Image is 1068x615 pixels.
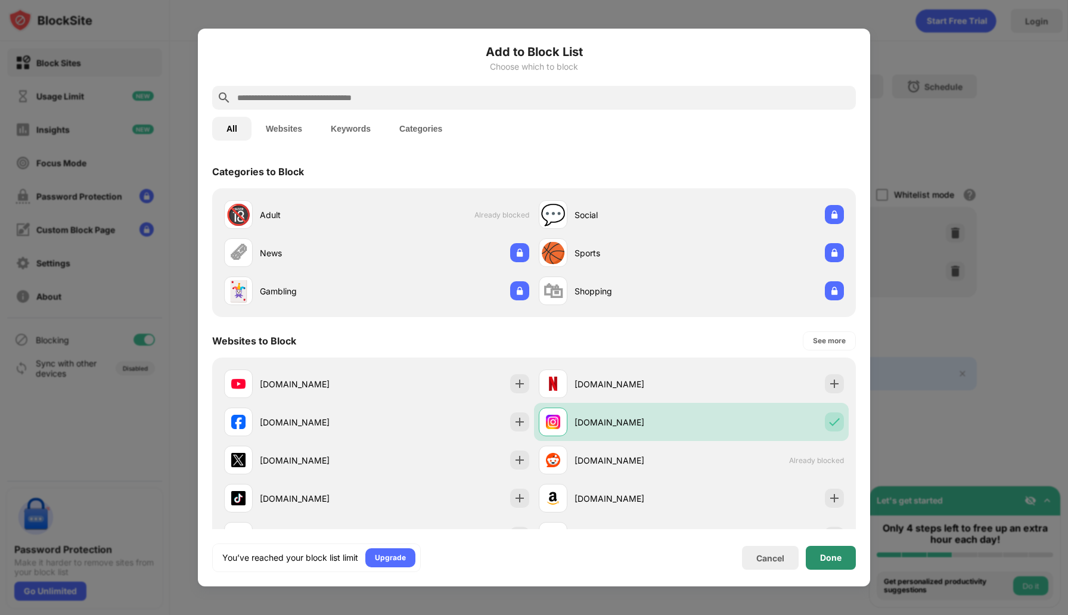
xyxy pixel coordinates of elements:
[260,454,377,467] div: [DOMAIN_NAME]
[575,492,691,505] div: [DOMAIN_NAME]
[260,247,377,259] div: News
[385,117,457,141] button: Categories
[375,552,406,564] div: Upgrade
[575,285,691,297] div: Shopping
[212,335,296,347] div: Websites to Block
[226,203,251,227] div: 🔞
[316,117,385,141] button: Keywords
[546,377,560,391] img: favicons
[260,285,377,297] div: Gambling
[212,43,856,61] h6: Add to Block List
[575,378,691,390] div: [DOMAIN_NAME]
[212,62,856,72] div: Choose which to block
[820,553,842,563] div: Done
[222,552,358,564] div: You’ve reached your block list limit
[546,415,560,429] img: favicons
[260,492,377,505] div: [DOMAIN_NAME]
[575,416,691,428] div: [DOMAIN_NAME]
[226,279,251,303] div: 🃏
[813,335,846,347] div: See more
[756,553,784,563] div: Cancel
[546,453,560,467] img: favicons
[575,247,691,259] div: Sports
[575,454,691,467] div: [DOMAIN_NAME]
[575,209,691,221] div: Social
[212,166,304,178] div: Categories to Block
[252,117,316,141] button: Websites
[231,491,246,505] img: favicons
[541,203,566,227] div: 💬
[260,209,377,221] div: Adult
[217,91,231,105] img: search.svg
[228,241,249,265] div: 🗞
[474,210,529,219] span: Already blocked
[543,279,563,303] div: 🛍
[546,491,560,505] img: favicons
[260,378,377,390] div: [DOMAIN_NAME]
[260,416,377,428] div: [DOMAIN_NAME]
[231,377,246,391] img: favicons
[789,456,844,465] span: Already blocked
[231,415,246,429] img: favicons
[212,117,252,141] button: All
[231,453,246,467] img: favicons
[541,241,566,265] div: 🏀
